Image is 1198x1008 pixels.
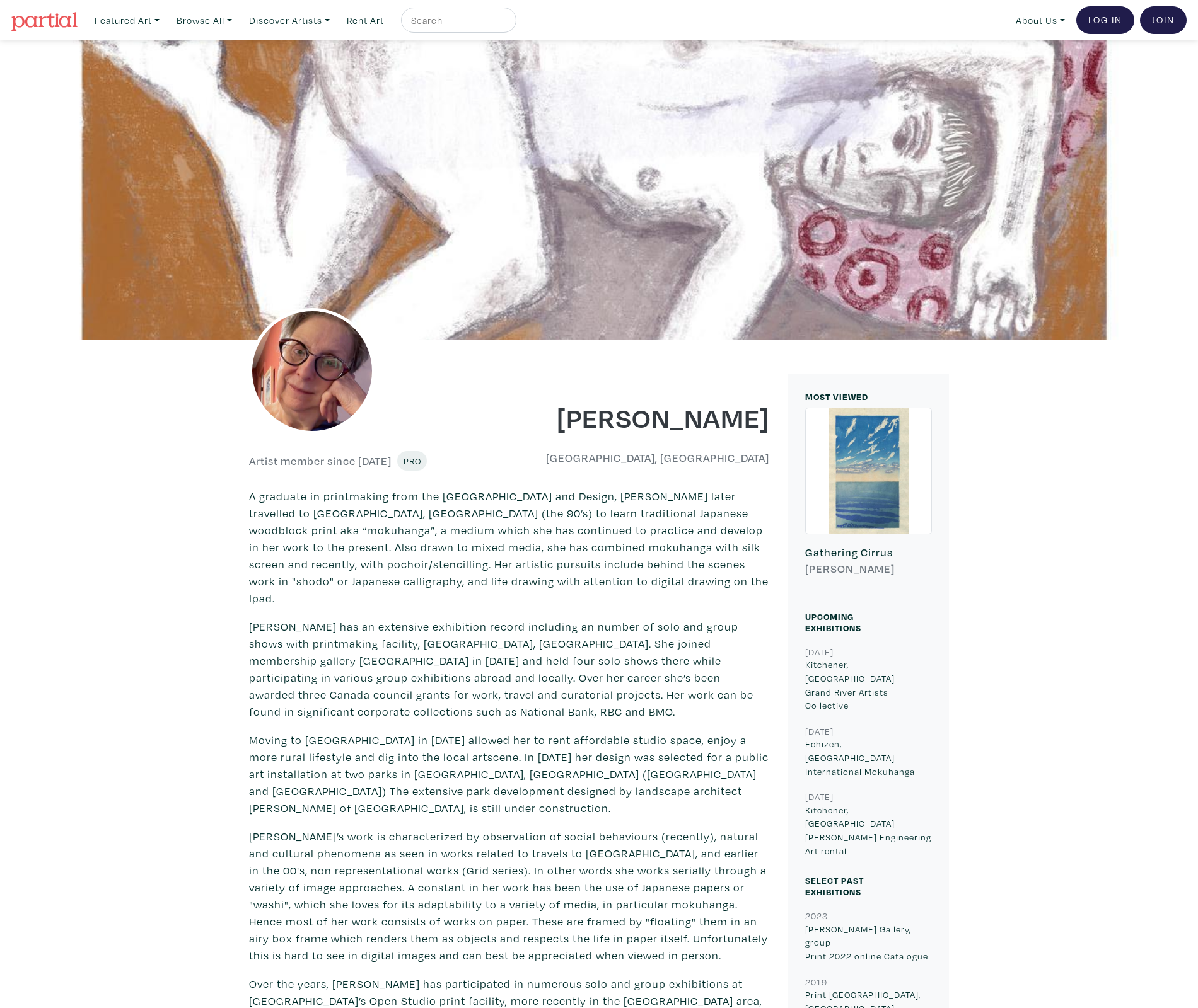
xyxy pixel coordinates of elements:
a: Browse All [171,8,238,33]
h6: Gathering Cirrus [805,546,932,559]
small: [DATE] [805,725,834,737]
small: Upcoming Exhibitions [805,610,861,634]
a: Join [1140,6,1187,34]
small: [DATE] [805,791,834,803]
p: Kitchener, [GEOGRAPHIC_DATA] [PERSON_NAME] Engineering Art rental [805,803,932,857]
h6: [PERSON_NAME] [805,562,932,576]
a: Gathering Cirrus [PERSON_NAME] [805,408,932,593]
p: [PERSON_NAME]’s work is characterized by observation of social behaviours (recently), natural and... [249,828,769,964]
a: Discover Artists [243,8,335,33]
small: 2023 [805,910,828,922]
h6: Artist member since [DATE] [249,454,392,468]
a: About Us [1010,8,1071,33]
img: phpThumb.php [249,308,375,434]
p: [PERSON_NAME] Gallery, group Print 2022 online Catalogue [805,922,932,963]
p: [PERSON_NAME] has an extensive exhibition record including an number of solo and group shows with... [249,618,769,720]
span: Pro [403,455,421,467]
input: Search [410,13,504,28]
small: 2019 [805,976,827,988]
a: Featured Art [89,8,165,33]
small: Select Past Exhibitions [805,874,864,898]
small: MOST VIEWED [805,391,868,403]
a: Log In [1076,6,1134,34]
p: Echizen, [GEOGRAPHIC_DATA] International Mokuhanga [805,737,932,778]
p: Moving to [GEOGRAPHIC_DATA] in [DATE] allowed her to rent affordable studio space, enjoy a more r... [249,731,769,816]
h6: [GEOGRAPHIC_DATA], [GEOGRAPHIC_DATA] [519,451,770,465]
h1: [PERSON_NAME] [519,400,770,434]
p: Kitchener, [GEOGRAPHIC_DATA] Grand River Artists Collective [805,658,932,712]
small: [DATE] [805,646,834,658]
p: A graduate in printmaking from the [GEOGRAPHIC_DATA] and Design, [PERSON_NAME] later travelled to... [249,488,769,607]
a: Rent Art [341,8,390,33]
